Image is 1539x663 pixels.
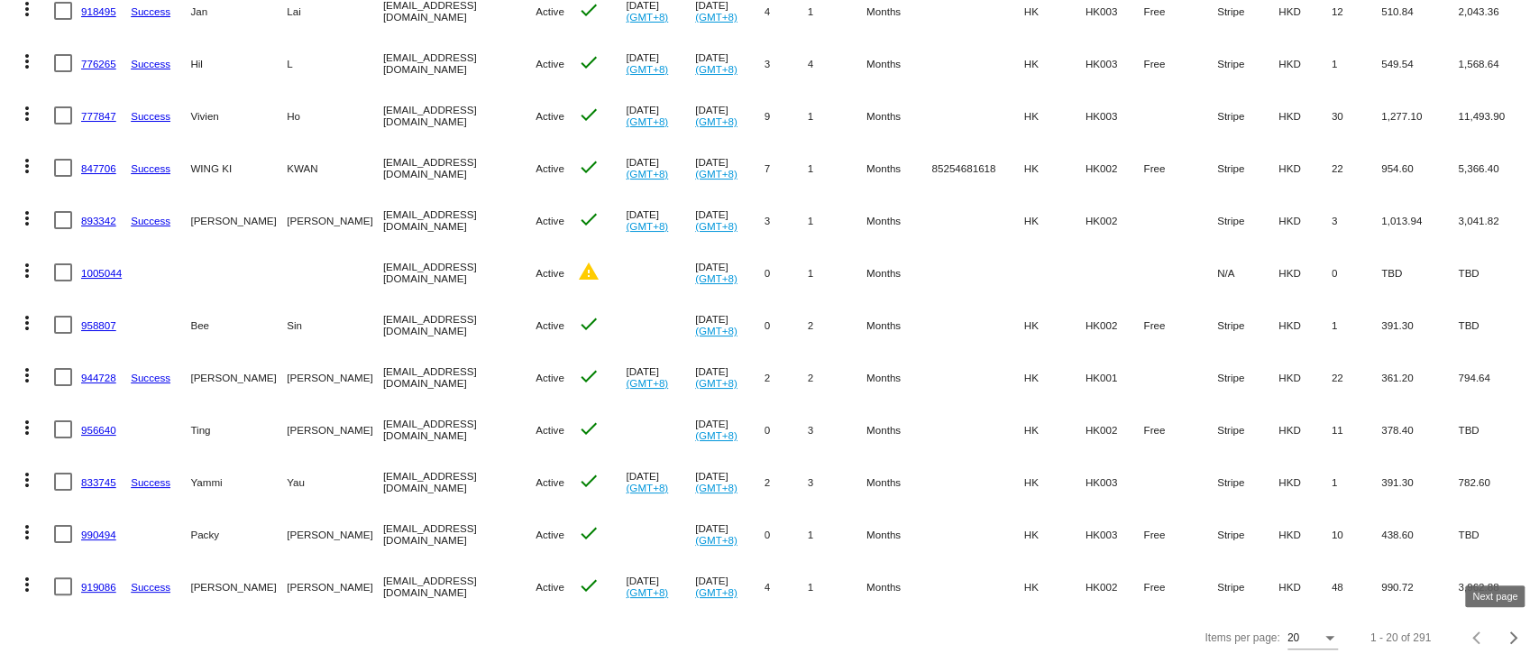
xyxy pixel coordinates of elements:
a: 847706 [81,162,116,174]
mat-icon: check [578,418,600,439]
mat-cell: 794.64 [1458,351,1530,403]
mat-cell: 1 [808,508,866,560]
mat-cell: Free [1143,142,1217,194]
mat-cell: 3,041.82 [1458,194,1530,246]
mat-icon: more_vert [16,469,38,491]
a: (GMT+8) [626,168,668,180]
mat-cell: Stripe [1217,194,1278,246]
mat-cell: Stripe [1217,351,1278,403]
mat-cell: [PERSON_NAME] [287,560,383,612]
mat-cell: 7 [765,142,808,194]
a: 990494 [81,529,116,540]
mat-cell: 22 [1332,351,1381,403]
mat-cell: 0 [765,246,808,299]
mat-cell: HKD [1278,194,1332,246]
mat-icon: more_vert [16,521,38,543]
mat-cell: Months [866,142,931,194]
a: (GMT+8) [695,115,737,127]
span: Active [536,529,564,540]
mat-cell: Sin [287,299,383,351]
div: 1 - 20 of 291 [1370,631,1431,644]
mat-cell: [PERSON_NAME] [287,508,383,560]
a: 776265 [81,58,116,69]
mat-cell: [DATE] [626,194,695,246]
span: Active [536,476,564,488]
a: Success [131,58,170,69]
mat-cell: [DATE] [626,89,695,142]
mat-cell: [EMAIL_ADDRESS][DOMAIN_NAME] [383,560,536,612]
span: 20 [1287,631,1299,644]
mat-cell: [EMAIL_ADDRESS][DOMAIN_NAME] [383,351,536,403]
a: (GMT+8) [695,11,737,23]
mat-cell: [DATE] [626,351,695,403]
mat-cell: [PERSON_NAME] [287,194,383,246]
mat-cell: 85254681618 [931,142,1023,194]
mat-cell: Months [866,508,931,560]
mat-cell: 0 [765,299,808,351]
mat-cell: 11,493.90 [1458,89,1530,142]
mat-cell: TBD [1458,508,1530,560]
a: 919086 [81,581,116,593]
mat-cell: HK [1024,89,1086,142]
mat-cell: 0 [765,403,808,456]
mat-cell: HK [1024,351,1086,403]
mat-cell: [DATE] [695,351,765,403]
a: (GMT+8) [695,272,737,284]
mat-cell: HK [1024,299,1086,351]
mat-cell: Stripe [1217,142,1278,194]
mat-cell: Stripe [1217,508,1278,560]
mat-cell: [EMAIL_ADDRESS][DOMAIN_NAME] [383,89,536,142]
mat-cell: HK002 [1086,403,1144,456]
mat-cell: Months [866,456,931,508]
mat-cell: HKD [1278,89,1332,142]
a: (GMT+8) [626,63,668,75]
mat-cell: [DATE] [626,37,695,89]
span: Active [536,319,564,331]
mat-icon: more_vert [16,574,38,595]
mat-cell: 1,568.64 [1458,37,1530,89]
a: (GMT+8) [695,429,737,441]
mat-cell: 10 [1332,508,1381,560]
a: (GMT+8) [695,377,737,389]
mat-cell: HKD [1278,37,1332,89]
mat-cell: [DATE] [626,456,695,508]
mat-cell: [DATE] [695,299,765,351]
mat-cell: HK003 [1086,456,1144,508]
a: Success [131,162,170,174]
a: (GMT+8) [695,220,737,232]
mat-cell: Free [1143,508,1217,560]
mat-cell: [DATE] [695,508,765,560]
mat-icon: check [578,470,600,492]
mat-cell: 391.30 [1381,456,1458,508]
mat-cell: L [287,37,383,89]
mat-select: Items per page: [1287,632,1338,645]
mat-cell: Ho [287,89,383,142]
mat-cell: 1 [1332,37,1381,89]
a: 777847 [81,110,116,122]
mat-cell: [EMAIL_ADDRESS][DOMAIN_NAME] [383,299,536,351]
mat-cell: [PERSON_NAME] [190,194,287,246]
mat-cell: 782.60 [1458,456,1530,508]
mat-cell: Stripe [1217,89,1278,142]
mat-cell: [DATE] [695,142,765,194]
mat-cell: 438.60 [1381,508,1458,560]
mat-cell: Vivien [190,89,287,142]
mat-cell: Months [866,299,931,351]
span: Active [536,162,564,174]
mat-cell: [EMAIL_ADDRESS][DOMAIN_NAME] [383,403,536,456]
mat-icon: check [578,365,600,387]
mat-icon: check [578,51,600,73]
mat-cell: [EMAIL_ADDRESS][DOMAIN_NAME] [383,246,536,299]
mat-cell: TBD [1458,299,1530,351]
a: 1005044 [81,267,122,279]
mat-cell: [DATE] [695,89,765,142]
mat-cell: HKD [1278,246,1332,299]
span: Active [536,58,564,69]
mat-cell: HKD [1278,560,1332,612]
span: Active [536,5,564,17]
mat-cell: Hil [190,37,287,89]
mat-icon: warning [578,261,600,282]
mat-cell: HK [1024,508,1086,560]
span: Active [536,267,564,279]
a: (GMT+8) [695,168,737,180]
